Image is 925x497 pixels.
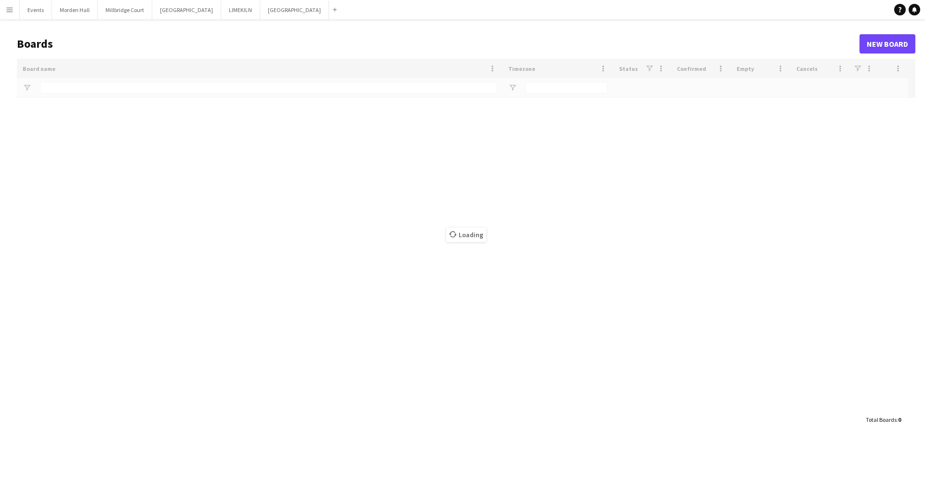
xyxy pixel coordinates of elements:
[20,0,52,19] button: Events
[866,410,901,429] div: :
[221,0,260,19] button: LIMEKILN
[52,0,98,19] button: Morden Hall
[866,416,897,423] span: Total Boards
[152,0,221,19] button: [GEOGRAPHIC_DATA]
[446,228,486,242] span: Loading
[260,0,329,19] button: [GEOGRAPHIC_DATA]
[898,416,901,423] span: 0
[859,34,915,54] a: New Board
[98,0,152,19] button: Millbridge Court
[17,37,859,51] h1: Boards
